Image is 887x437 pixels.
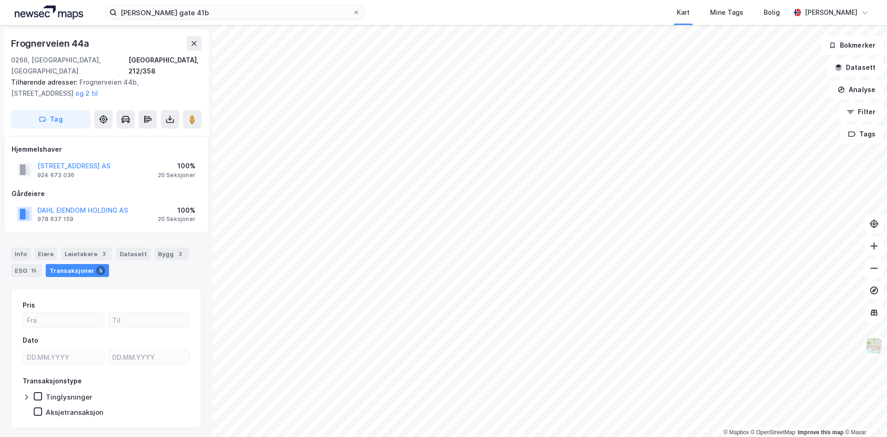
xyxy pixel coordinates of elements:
button: Bokmerker [821,36,883,55]
div: 5 [96,266,105,275]
iframe: Chat Widget [841,393,887,437]
div: 20 Seksjoner [158,215,195,223]
div: [GEOGRAPHIC_DATA], 212/358 [128,55,201,77]
img: Z [865,337,883,355]
div: Hjemmelshaver [12,144,201,155]
div: 2 [176,249,185,259]
div: Frognerveien 44a [11,36,91,51]
div: Mine Tags [710,7,743,18]
button: Analyse [830,80,883,99]
a: Mapbox [723,429,749,436]
div: 924 673 036 [37,172,74,179]
div: 0266, [GEOGRAPHIC_DATA], [GEOGRAPHIC_DATA] [11,55,128,77]
div: Transaksjonstype [23,375,82,387]
div: 3 [99,249,109,259]
div: Transaksjoner [46,264,109,277]
input: Til [109,313,189,327]
div: Info [11,247,30,260]
div: Dato [23,335,38,346]
div: Kontrollprogram for chat [841,393,887,437]
div: Datasett [116,247,151,260]
input: Fra [23,313,104,327]
div: Frognerveien 44b, [STREET_ADDRESS] [11,77,194,99]
span: Tilhørende adresser: [11,78,79,86]
div: Gårdeiere [12,188,201,199]
div: Pris [23,300,35,311]
div: [PERSON_NAME] [805,7,857,18]
div: 100% [158,160,195,172]
div: 20 Seksjoner [158,172,195,179]
div: Aksjetransaksjon [46,408,103,417]
div: 100% [158,205,195,216]
a: OpenStreetMap [751,429,796,436]
div: Leietakere [61,247,112,260]
div: 15 [29,266,38,275]
button: Tag [11,110,91,129]
div: Eiere [34,247,57,260]
div: Bolig [764,7,780,18]
div: ESG [11,264,42,277]
a: Improve this map [798,429,844,436]
img: logo.a4113a55bc3d86da70a041830d287a7e.svg [15,6,83,19]
input: Søk på adresse, matrikkel, gårdeiere, leietakere eller personer [117,6,352,19]
input: DD.MM.YYYY [23,350,104,364]
div: Bygg [154,247,188,260]
div: Kart [677,7,690,18]
button: Datasett [827,58,883,77]
button: Filter [839,103,883,121]
button: Tags [840,125,883,143]
div: 978 637 159 [37,215,73,223]
div: Tinglysninger [46,393,92,401]
input: DD.MM.YYYY [109,350,189,364]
